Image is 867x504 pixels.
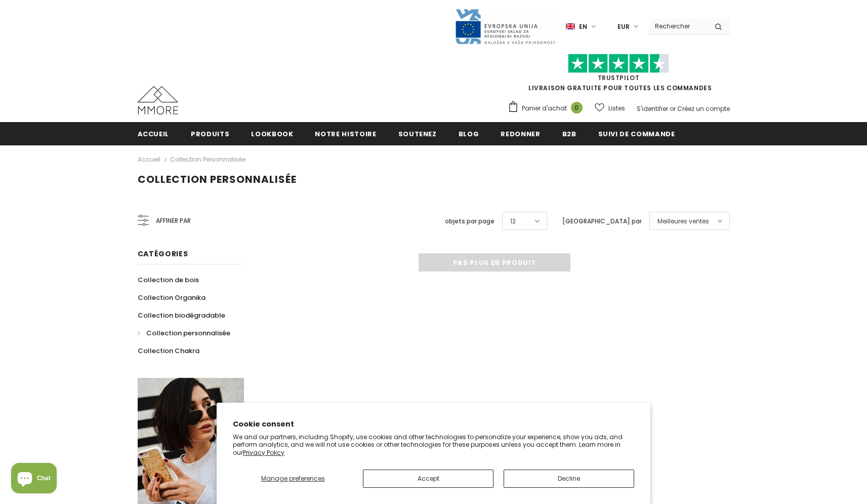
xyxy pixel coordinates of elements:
span: Affiner par [156,215,191,226]
a: Blog [459,122,479,145]
span: Collection Organika [138,293,205,302]
span: Listes [608,103,625,113]
span: Catégories [138,249,188,259]
img: Faites confiance aux étoiles pilotes [568,54,669,73]
label: [GEOGRAPHIC_DATA] par [562,216,642,226]
span: EUR [617,22,630,32]
span: Collection personnalisée [138,172,297,186]
a: B2B [562,122,576,145]
a: S'identifier [637,104,668,113]
a: Collection personnalisée [170,155,245,164]
span: Blog [459,129,479,139]
label: objets par page [445,216,494,226]
a: Redonner [501,122,540,145]
inbox-online-store-chat: Shopify online store chat [8,463,60,496]
button: Manage preferences [233,470,353,488]
input: Search Site [649,19,707,33]
span: Manage preferences [261,474,325,483]
img: i-lang-1.png [566,22,575,31]
span: Accueil [138,129,170,139]
a: TrustPilot [598,73,640,82]
h2: Cookie consent [233,419,634,430]
span: B2B [562,129,576,139]
a: Créez un compte [677,104,730,113]
a: Privacy Policy [243,448,284,457]
a: Notre histoire [315,122,376,145]
p: We and our partners, including Shopify, use cookies and other technologies to personalize your ex... [233,433,634,457]
a: soutenez [398,122,437,145]
span: Panier d'achat [522,103,567,113]
span: Lookbook [251,129,293,139]
span: soutenez [398,129,437,139]
a: Lookbook [251,122,293,145]
button: Accept [363,470,493,488]
img: Javni Razpis [455,8,556,45]
a: Collection Organika [138,289,205,306]
span: Collection Chakra [138,346,199,356]
span: Collection biodégradable [138,311,225,320]
a: Suivi de commande [598,122,675,145]
a: Accueil [138,122,170,145]
button: Decline [504,470,634,488]
a: Produits [191,122,229,145]
span: Meilleures ventes [657,216,709,226]
a: Collection Chakra [138,342,199,360]
span: Produits [191,129,229,139]
a: Collection de bois [138,271,199,289]
a: Listes [595,99,625,117]
span: 12 [510,216,516,226]
span: en [579,22,587,32]
span: LIVRAISON GRATUITE POUR TOUTES LES COMMANDES [508,58,730,92]
span: Notre histoire [315,129,376,139]
span: Suivi de commande [598,129,675,139]
span: Redonner [501,129,540,139]
img: Cas MMORE [138,86,178,114]
span: Collection de bois [138,275,199,285]
a: Accueil [138,153,160,166]
span: Collection personnalisée [146,328,230,338]
span: or [670,104,676,113]
span: 0 [571,102,583,113]
a: Javni Razpis [455,22,556,30]
a: Panier d'achat 0 [508,101,588,116]
a: Collection personnalisée [138,324,230,342]
a: Collection biodégradable [138,306,225,324]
